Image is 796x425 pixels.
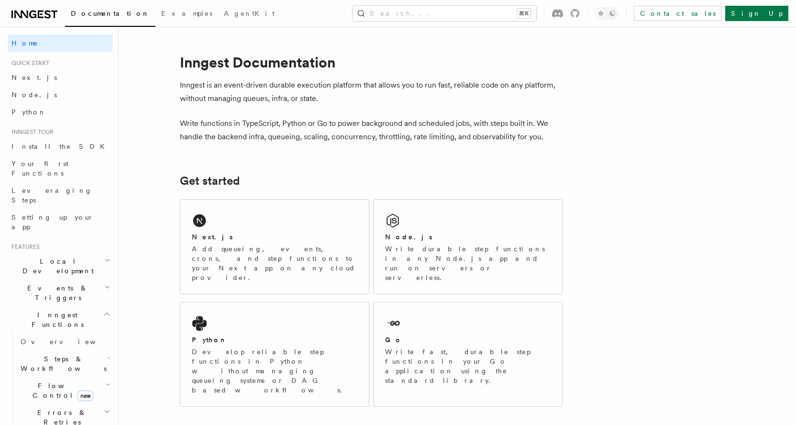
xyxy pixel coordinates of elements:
[8,103,112,121] a: Python
[11,187,92,204] span: Leveraging Steps
[8,306,112,333] button: Inngest Functions
[71,10,150,17] span: Documentation
[353,6,536,21] button: Search...⌘K
[180,117,563,144] p: Write functions in TypeScript, Python or Go to power background and scheduled jobs, with steps bu...
[8,257,104,276] span: Local Development
[180,302,369,407] a: PythonDevelop reliable step functions in Python without managing queueing systems or DAG based wo...
[21,338,119,346] span: Overview
[373,302,563,407] a: GoWrite fast, durable step functions in your Go application using the standard library.
[385,335,402,345] h2: Go
[17,377,112,404] button: Flow Controlnew
[77,391,93,401] span: new
[65,3,155,27] a: Documentation
[180,54,563,71] h1: Inngest Documentation
[8,253,112,280] button: Local Development
[8,209,112,235] a: Setting up your app
[385,347,551,385] p: Write fast, durable step functions in your Go application using the standard library.
[180,174,240,188] a: Get started
[8,310,103,329] span: Inngest Functions
[192,347,357,395] p: Develop reliable step functions in Python without managing queueing systems or DAG based workflows.
[11,91,57,99] span: Node.js
[725,6,788,21] a: Sign Up
[180,78,563,105] p: Inngest is an event-driven durable execution platform that allows you to run fast, reliable code ...
[11,160,68,177] span: Your first Functions
[192,244,357,282] p: Add queueing, events, crons, and step functions to your Next app on any cloud provider.
[8,243,40,251] span: Features
[595,8,618,19] button: Toggle dark mode
[385,244,551,282] p: Write durable step functions in any Node.js app and run on servers or serverless.
[8,34,112,52] a: Home
[8,69,112,86] a: Next.js
[385,232,432,242] h2: Node.js
[8,182,112,209] a: Leveraging Steps
[11,74,57,81] span: Next.js
[155,3,218,26] a: Examples
[8,283,104,302] span: Events & Triggers
[517,9,531,18] kbd: ⌘K
[11,213,94,231] span: Setting up your app
[224,10,275,17] span: AgentKit
[192,335,227,345] h2: Python
[8,59,49,67] span: Quick start
[11,108,46,116] span: Python
[8,128,54,136] span: Inngest tour
[11,143,111,150] span: Install the SDK
[634,6,721,21] a: Contact sales
[8,86,112,103] a: Node.js
[161,10,212,17] span: Examples
[11,38,38,48] span: Home
[17,350,112,377] button: Steps & Workflows
[192,232,233,242] h2: Next.js
[8,155,112,182] a: Your first Functions
[17,333,112,350] a: Overview
[8,280,112,306] button: Events & Triggers
[373,199,563,294] a: Node.jsWrite durable step functions in any Node.js app and run on servers or serverless.
[218,3,280,26] a: AgentKit
[17,381,105,400] span: Flow Control
[8,138,112,155] a: Install the SDK
[17,354,107,373] span: Steps & Workflows
[180,199,369,294] a: Next.jsAdd queueing, events, crons, and step functions to your Next app on any cloud provider.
